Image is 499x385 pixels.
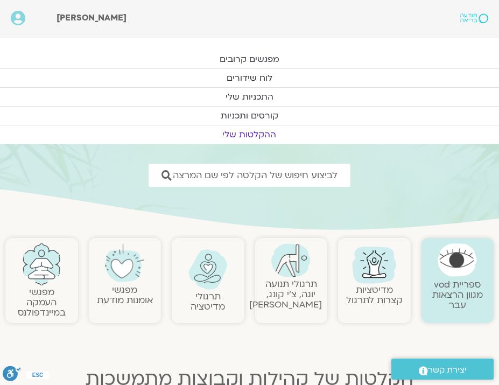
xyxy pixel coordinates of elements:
[57,12,126,24] span: [PERSON_NAME]
[346,284,403,306] a: מדיטציות קצרות לתרגול
[191,290,225,313] a: תרגולימדיטציה
[18,286,66,319] a: מפגשיהעמקה במיינדפולנס
[173,170,338,180] span: לביצוע חיפוש של הקלטה לפי שם המרצה
[97,284,153,306] a: מפגשיאומנות מודעת
[249,278,322,311] a: תרגולי תנועהיוגה, צ׳י קונג, [PERSON_NAME]
[149,164,350,187] a: לביצוע חיפוש של הקלטה לפי שם המרצה
[432,278,483,311] a: ספריית vodמגוון הרצאות עבר
[391,359,494,380] a: יצירת קשר
[428,363,467,377] span: יצירת קשר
